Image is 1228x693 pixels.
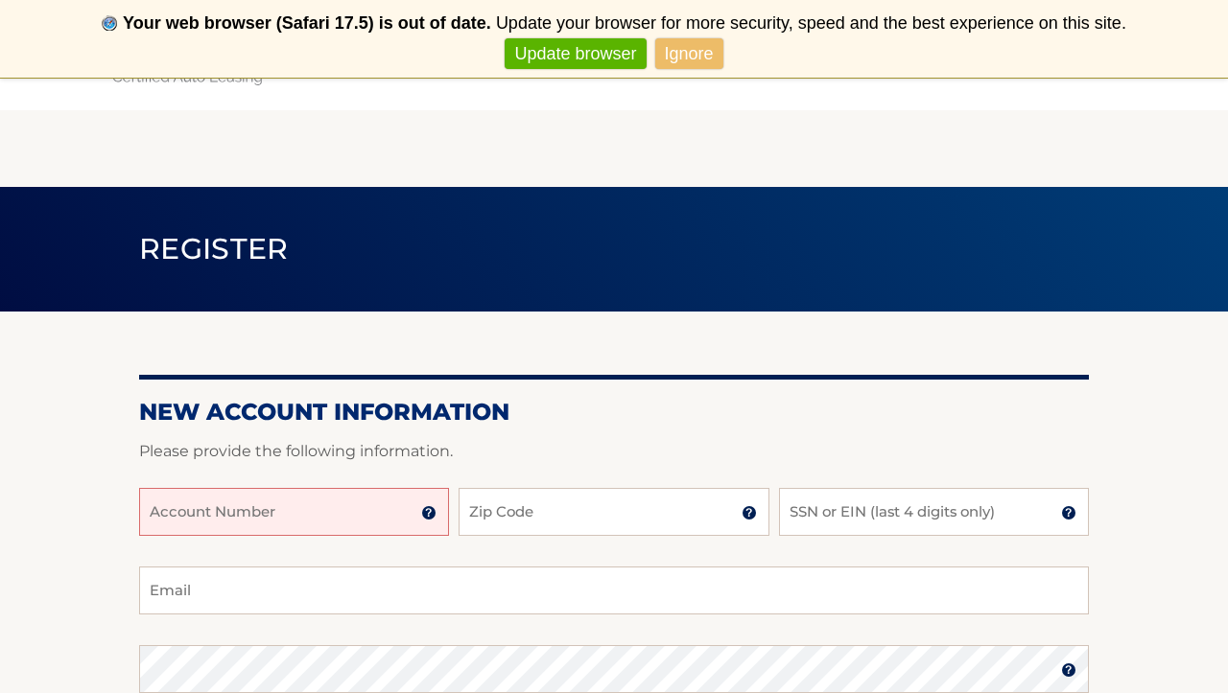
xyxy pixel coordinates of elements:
p: Please provide the following information. [139,438,1089,465]
input: Zip Code [459,488,768,536]
input: Email [139,566,1089,614]
span: Update your browser for more security, speed and the best experience on this site. [496,13,1126,33]
a: Ignore [655,38,723,70]
img: tooltip.svg [1061,505,1076,520]
img: tooltip.svg [742,505,757,520]
a: Update browser [505,38,646,70]
span: Register [139,231,289,266]
b: Your web browser (Safari 17.5) is out of date. [123,13,491,33]
img: tooltip.svg [421,505,437,520]
input: SSN or EIN (last 4 digits only) [779,488,1089,536]
img: tooltip.svg [1061,662,1076,678]
h2: New Account Information [139,398,1089,427]
input: Account Number [139,488,449,536]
